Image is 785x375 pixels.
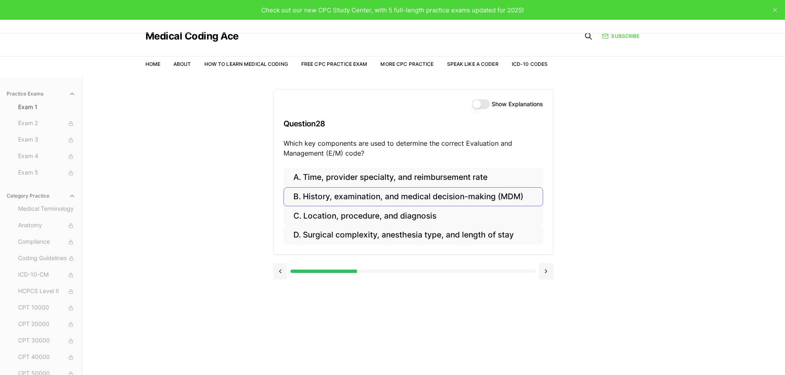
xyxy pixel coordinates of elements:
[769,3,782,16] button: close
[261,6,524,14] span: Check out our new CPC Study Center, with 5 full-length practice exams updated for 2025!
[18,320,75,329] span: CPT 20000
[602,33,640,40] a: Subscribe
[15,318,79,331] button: CPT 20000
[15,301,79,314] button: CPT 10000
[13,21,20,28] img: website_grey.svg
[15,285,79,298] button: HCPCS Level II
[18,336,75,345] span: CPT 30000
[291,49,339,54] div: Keywords by Traffic
[15,268,79,282] button: ICD-10-CM
[284,206,543,226] button: C. Location, procedure, and diagnosis
[15,334,79,347] button: CPT 30000
[447,61,499,67] a: Speak Like a Coder
[380,61,434,67] a: More CPC Practice
[18,103,75,111] span: Exam 1
[173,61,191,67] a: About
[99,49,141,54] div: Domain Overview
[21,21,91,28] div: Domain: [DOMAIN_NAME]
[23,13,40,20] div: v 4.0.25
[284,112,543,136] h3: Question 28
[3,87,79,100] button: Practice Exams
[18,287,75,296] span: HCPCS Level II
[492,101,543,107] label: Show Explanations
[15,166,79,179] button: Exam 5
[282,48,288,54] img: tab_keywords_by_traffic_grey.svg
[301,61,368,67] a: Free CPC Practice Exam
[15,219,79,232] button: Anatomy
[15,150,79,163] button: Exam 4
[18,270,75,280] span: ICD-10-CM
[145,61,160,67] a: Home
[15,235,79,249] button: Compliance
[204,61,288,67] a: How to Learn Medical Coding
[15,203,79,216] button: Medical Terminology
[18,353,75,362] span: CPT 40000
[284,187,543,207] button: B. History, examination, and medical decision-making (MDM)
[284,226,543,245] button: D. Surgical complexity, anesthesia type, and length of stay
[729,17,736,24] img: support.svg
[764,17,771,24] img: go_to_app.svg
[683,48,690,54] img: tab_seo_analyzer_grey.svg
[18,221,75,230] span: Anatomy
[747,17,753,24] img: setting.svg
[15,252,79,265] button: Coding Guidelines
[18,119,75,128] span: Exam 2
[284,168,543,187] button: A. Time, provider specialty, and reimbursement rate
[284,138,543,158] p: Which key components are used to determine the correct Evaluation and Management (E/M) code?
[18,238,75,247] span: Compliance
[15,133,79,147] button: Exam 3
[512,61,548,67] a: ICD-10 Codes
[90,48,96,54] img: tab_domain_overview_orange.svg
[145,31,239,41] a: Medical Coding Ace
[15,100,79,114] button: Exam 1
[18,168,75,177] span: Exam 5
[18,303,75,312] span: CPT 10000
[489,48,496,54] img: tab_backlinks_grey.svg
[18,152,75,161] span: Exam 4
[15,117,79,130] button: Exam 2
[692,49,716,54] div: Site Audit
[13,13,20,20] img: logo_orange.svg
[15,351,79,364] button: CPT 40000
[3,189,79,203] button: Category Practice
[18,254,75,263] span: Coding Guidelines
[498,49,520,54] div: Backlinks
[18,135,75,144] span: Exam 3
[18,205,75,214] span: Medical Terminology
